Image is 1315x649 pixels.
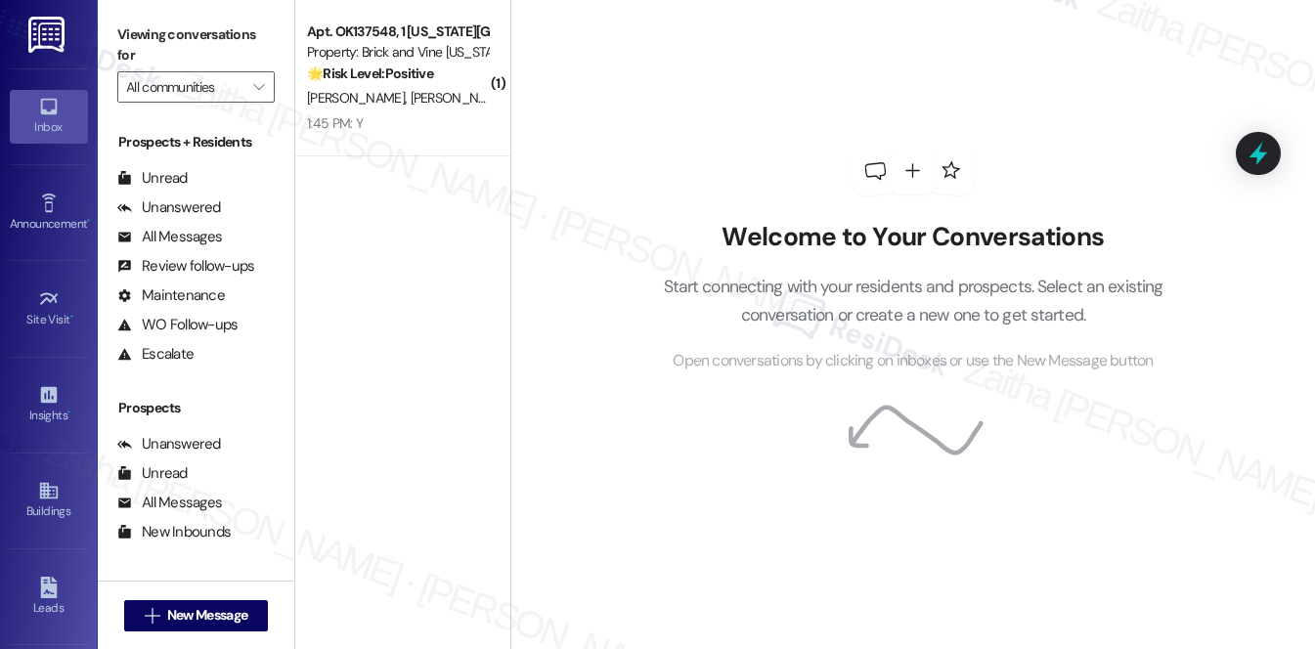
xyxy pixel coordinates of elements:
[126,71,243,103] input: All communities
[98,132,294,152] div: Prospects + Residents
[307,22,488,42] div: Apt. OK137548, 1 [US_STATE][GEOGRAPHIC_DATA]
[117,285,225,306] div: Maintenance
[307,114,363,132] div: 1:45 PM: Y
[117,463,188,484] div: Unread
[117,20,275,71] label: Viewing conversations for
[117,344,194,365] div: Escalate
[673,349,1153,373] span: Open conversations by clicking on inboxes or use the New Message button
[67,406,70,419] span: •
[253,79,264,95] i: 
[10,282,88,335] a: Site Visit •
[117,493,222,513] div: All Messages
[307,42,488,63] div: Property: Brick and Vine [US_STATE][GEOGRAPHIC_DATA]
[98,398,294,418] div: Prospects
[124,600,269,631] button: New Message
[307,89,411,107] span: [PERSON_NAME]
[28,17,68,53] img: ResiDesk Logo
[634,222,1193,253] h2: Welcome to Your Conversations
[87,214,90,228] span: •
[117,434,221,454] div: Unanswered
[634,273,1193,328] p: Start connecting with your residents and prospects. Select an existing conversation or create a n...
[98,577,294,597] div: Residents
[167,605,247,626] span: New Message
[410,89,507,107] span: [PERSON_NAME]
[117,256,254,277] div: Review follow-ups
[117,522,231,542] div: New Inbounds
[10,474,88,527] a: Buildings
[117,197,221,218] div: Unanswered
[117,315,238,335] div: WO Follow-ups
[70,310,73,324] span: •
[10,378,88,431] a: Insights •
[117,227,222,247] div: All Messages
[10,571,88,624] a: Leads
[145,608,159,624] i: 
[117,168,188,189] div: Unread
[307,65,433,82] strong: 🌟 Risk Level: Positive
[10,90,88,143] a: Inbox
